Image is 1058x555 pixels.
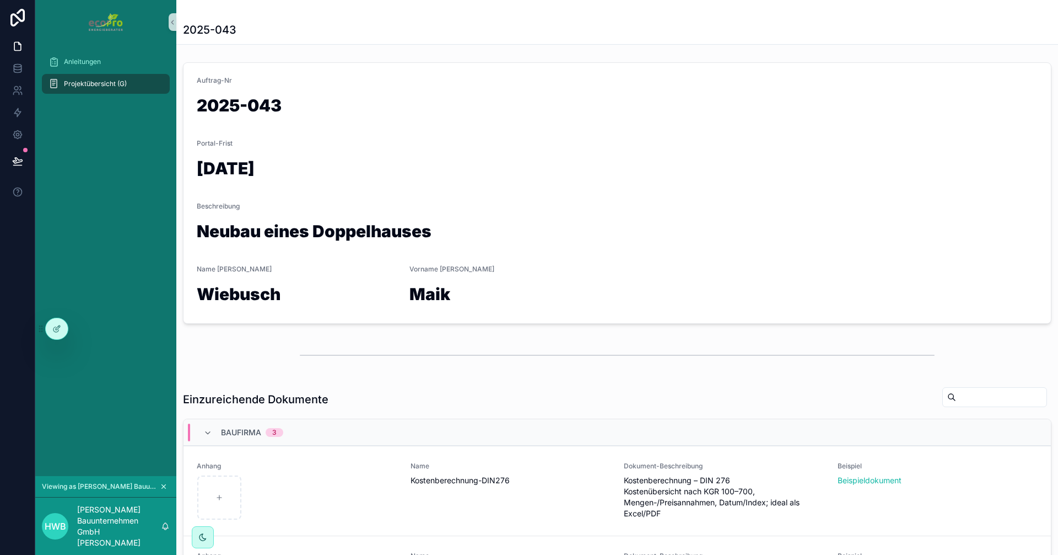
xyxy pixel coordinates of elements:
span: Name [PERSON_NAME] [197,265,272,273]
div: scrollable content [35,44,176,108]
span: Beschreibung [197,202,240,210]
span: HWB [45,520,66,533]
a: Beispieldokument [838,476,902,485]
span: Anleitungen [64,57,101,66]
span: Baufirma [221,427,261,438]
span: Kostenberechnung – DIN 276 Kostenübersicht nach KGR 100–700, Mengen-/Preisannahmen, Datum/Index; ... [624,475,824,519]
a: Projektübersicht (G) [42,74,170,94]
span: Viewing as [PERSON_NAME] Bauunternehmen GmbH [42,482,158,491]
h1: Maik [409,286,613,307]
span: Portal-Frist [197,139,233,147]
span: Anhang [197,462,397,471]
p: [PERSON_NAME] Bauunternehmen GmbH [PERSON_NAME] [77,504,161,548]
h1: [DATE] [197,160,401,181]
span: Dokument-Beschreibung [624,462,824,471]
span: Vorname [PERSON_NAME] [409,265,494,273]
h1: Neubau eines Doppelhauses [197,223,1038,244]
span: Name [411,462,611,471]
span: Auftrag-Nr [197,76,232,84]
img: App logo [89,13,122,31]
h1: Wiebusch [197,286,401,307]
div: 3 [272,428,277,437]
a: Anleitungen [42,52,170,72]
span: Beispiel [838,462,1038,471]
h1: Einzureichende Dokumente [183,392,328,407]
h1: 2025-043 [197,97,1038,118]
h1: 2025-043 [183,22,236,38]
span: Kostenberechnung-DIN276 [411,475,611,486]
span: Projektübersicht (G) [64,79,127,88]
